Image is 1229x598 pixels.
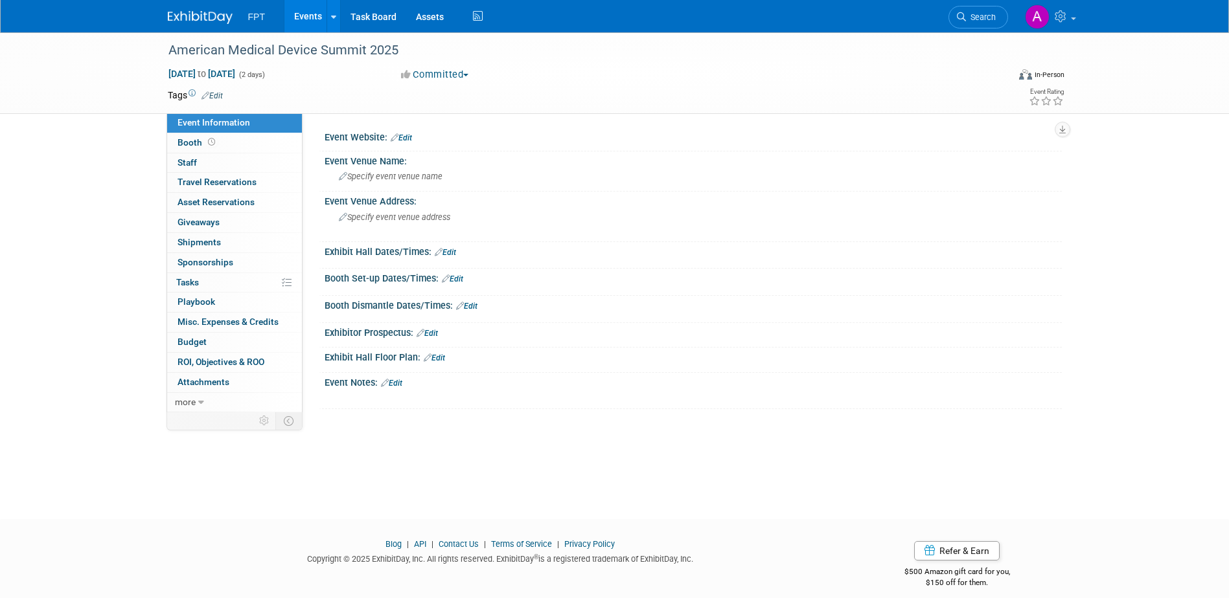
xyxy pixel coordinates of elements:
[554,539,562,549] span: |
[435,248,456,257] a: Edit
[491,539,552,549] a: Terms of Service
[381,379,402,388] a: Edit
[853,558,1062,588] div: $500 Amazon gift card for you,
[325,242,1062,259] div: Exhibit Hall Dates/Times:
[168,11,233,24] img: ExhibitDay
[178,296,215,307] span: Playbook
[1029,89,1064,95] div: Event Rating
[325,296,1062,313] div: Booth Dismantle Dates/Times:
[178,137,218,148] span: Booth
[167,393,302,412] a: more
[167,153,302,173] a: Staff
[1034,70,1064,80] div: In-Person
[325,192,1062,208] div: Event Venue Address:
[385,539,402,549] a: Blog
[325,323,1062,340] div: Exhibitor Prospectus:
[966,12,996,22] span: Search
[178,157,197,168] span: Staff
[248,12,265,22] span: FPT
[428,539,437,549] span: |
[325,269,1062,285] div: Booth Set-up Dates/Times:
[167,333,302,352] a: Budget
[396,68,474,82] button: Committed
[404,539,412,549] span: |
[178,197,255,207] span: Asset Reservations
[424,353,445,362] a: Edit
[391,133,412,142] a: Edit
[205,137,218,147] span: Booth not reserved yet
[853,577,1062,588] div: $150 off for them.
[948,6,1008,28] a: Search
[178,117,250,127] span: Event Information
[325,151,1062,168] div: Event Venue Name:
[168,68,236,80] span: [DATE] [DATE]
[167,233,302,252] a: Shipments
[178,357,264,367] span: ROI, Objectives & ROO
[167,313,302,332] a: Misc. Expenses & Credits
[1019,69,1032,80] img: Format-Inperson.png
[167,373,302,392] a: Attachments
[253,412,276,429] td: Personalize Event Tab Strip
[178,377,229,387] span: Attachments
[564,539,615,549] a: Privacy Policy
[178,177,257,187] span: Travel Reservations
[932,67,1065,87] div: Event Format
[168,550,834,565] div: Copyright © 2025 ExhibitDay, Inc. All rights reserved. ExhibitDay is a registered trademark of Ex...
[238,71,265,79] span: (2 days)
[339,172,442,181] span: Specify event venue name
[339,212,450,222] span: Specify event venue address
[167,293,302,312] a: Playbook
[325,348,1062,364] div: Exhibit Hall Floor Plan:
[196,69,208,79] span: to
[167,173,302,192] a: Travel Reservations
[178,217,220,227] span: Giveaways
[178,337,207,347] span: Budget
[914,541,1000,560] a: Refer & Earn
[167,193,302,212] a: Asset Reservations
[178,316,279,327] span: Misc. Expenses & Credits
[442,274,463,283] a: Edit
[417,329,438,338] a: Edit
[325,127,1062,144] div: Event Website:
[178,237,221,247] span: Shipments
[275,412,302,429] td: Toggle Event Tabs
[175,397,196,407] span: more
[167,273,302,293] a: Tasks
[456,302,477,311] a: Edit
[167,133,302,153] a: Booth
[168,89,223,102] td: Tags
[167,213,302,232] a: Giveaways
[176,277,199,287] span: Tasks
[167,113,302,133] a: Event Information
[534,553,538,560] sup: ®
[164,39,989,62] div: American Medical Device Summit 2025
[481,539,489,549] span: |
[439,539,479,549] a: Contact Us
[201,91,223,100] a: Edit
[1025,5,1050,29] img: Ayanna Grady
[414,539,426,549] a: API
[167,253,302,272] a: Sponsorships
[178,257,233,267] span: Sponsorships
[325,373,1062,390] div: Event Notes:
[167,353,302,372] a: ROI, Objectives & ROO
